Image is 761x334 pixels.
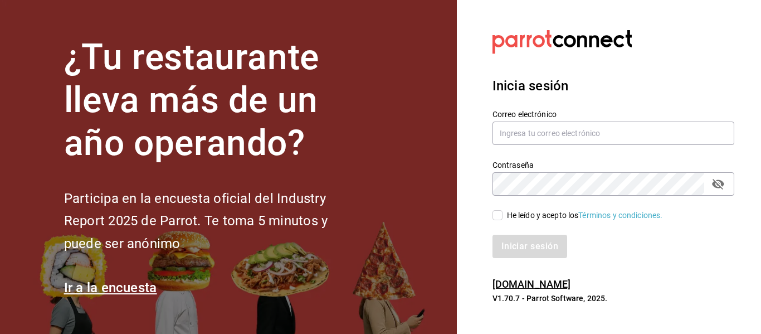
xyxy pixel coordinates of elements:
h2: Participa en la encuesta oficial del Industry Report 2025 de Parrot. Te toma 5 minutos y puede se... [64,187,365,255]
a: Términos y condiciones. [578,211,662,220]
div: He leído y acepto los [507,210,663,221]
p: V1.70.7 - Parrot Software, 2025. [492,293,734,304]
a: [DOMAIN_NAME] [492,278,571,290]
h3: Inicia sesión [492,76,734,96]
label: Correo electrónico [492,110,734,118]
a: Ir a la encuesta [64,280,157,296]
h1: ¿Tu restaurante lleva más de un año operando? [64,36,365,164]
input: Ingresa tu correo electrónico [492,122,734,145]
label: Contraseña [492,161,734,169]
button: passwordField [709,175,728,193]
